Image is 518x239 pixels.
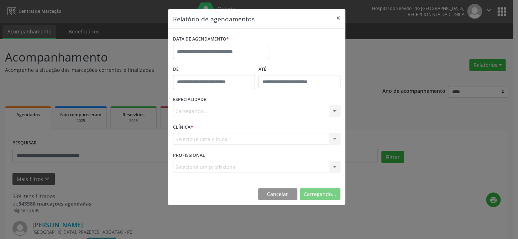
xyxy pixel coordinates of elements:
button: Cancelar [258,188,297,200]
label: CLÍNICA [173,122,193,133]
button: Close [331,9,345,27]
label: ESPECIALIDADE [173,94,206,105]
label: ATÉ [258,64,340,75]
label: De [173,64,255,75]
h5: Relatório de agendamentos [173,14,255,23]
label: PROFISSIONAL [173,150,205,161]
label: DATA DE AGENDAMENTO [173,34,229,45]
button: Carregando... [300,188,340,200]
